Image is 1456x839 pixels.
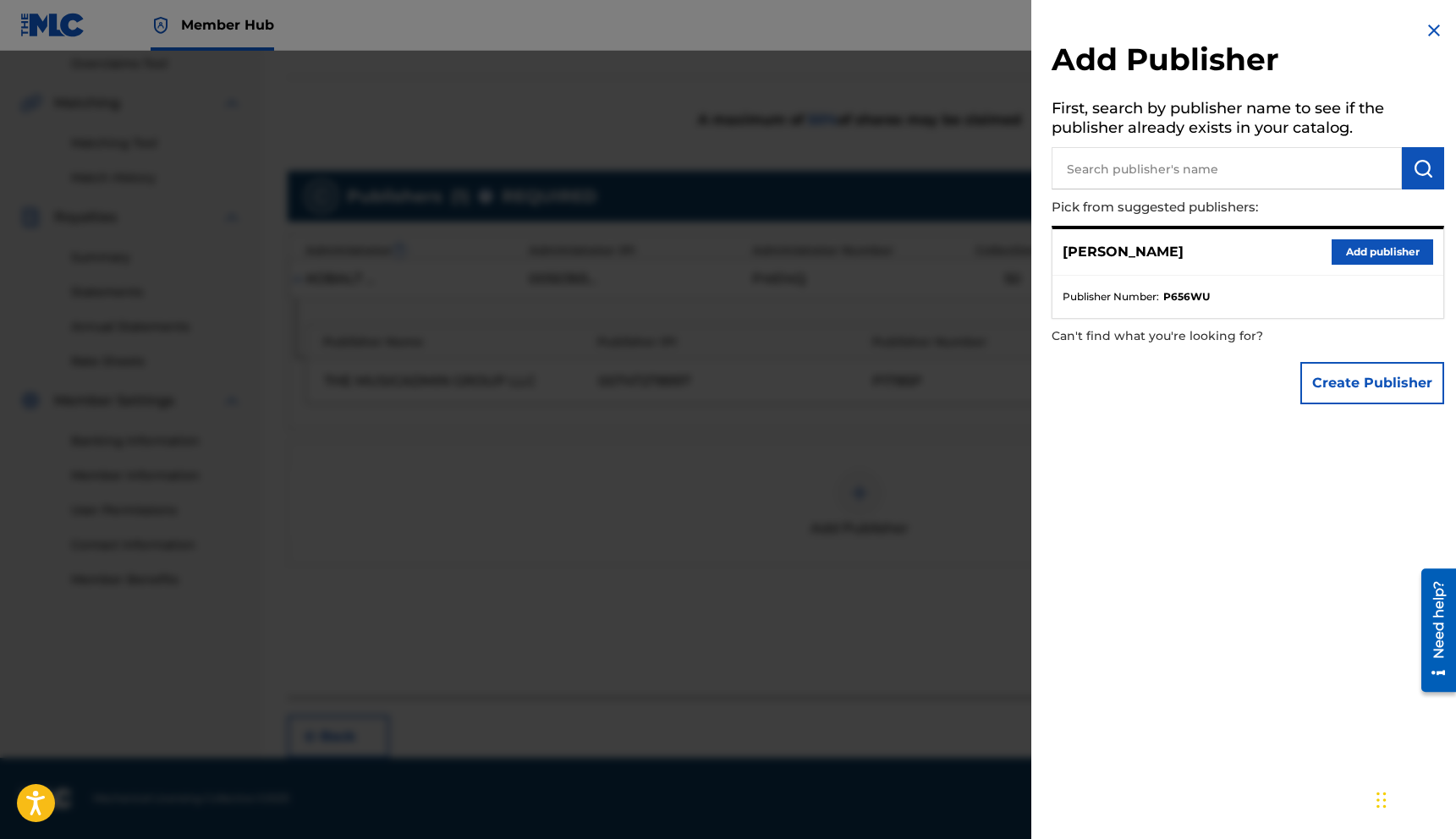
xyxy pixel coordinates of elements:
span: Member Hub [181,15,274,35]
p: Can't find what you're looking for? [1052,319,1348,354]
span: Publisher Number : [1063,289,1159,304]
iframe: Resource Center [1409,562,1456,698]
strong: P656WU [1163,289,1210,304]
p: [PERSON_NAME] [1063,242,1184,262]
img: Top Rightsholder [151,15,171,36]
button: Add publisher [1332,239,1433,265]
img: MLC Logo [20,13,85,37]
iframe: Chat Widget [1371,758,1456,839]
button: Create Publisher [1300,362,1444,404]
h5: First, search by publisher name to see if the publisher already exists in your catalog. [1052,94,1444,147]
h2: Add Publisher [1052,41,1444,84]
div: Drag [1376,775,1387,825]
img: Search Works [1413,158,1433,178]
p: Pick from suggested publishers: [1052,189,1348,226]
input: Search publisher's name [1052,147,1402,189]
